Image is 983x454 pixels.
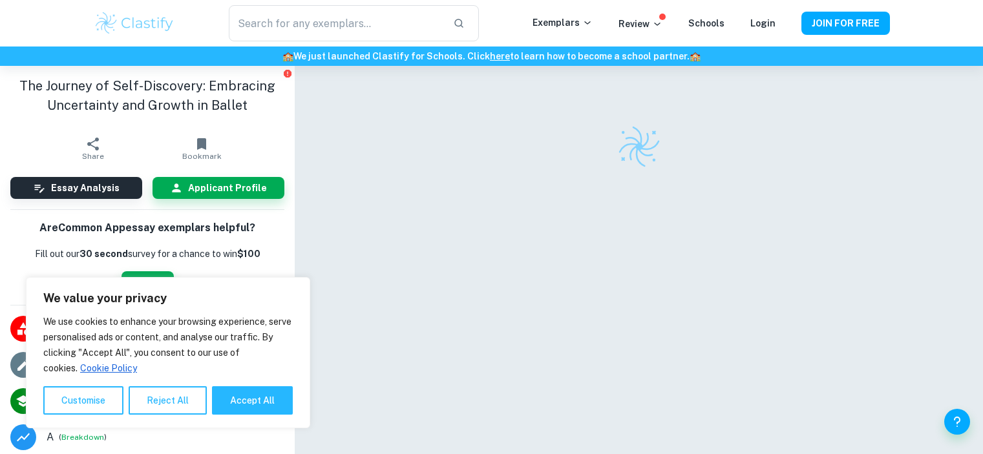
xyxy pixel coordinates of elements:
[82,152,104,161] span: Share
[43,386,123,415] button: Customise
[282,68,292,78] button: Report issue
[61,431,104,443] button: Breakdown
[690,51,701,61] span: 🏫
[122,271,174,294] button: START
[43,291,293,306] p: We value your privacy
[147,130,256,167] button: Bookmark
[39,130,147,167] button: Share
[490,51,510,61] a: here
[533,15,593,30] p: Exemplars
[688,18,724,28] a: Schools
[237,249,260,259] strong: $100
[26,277,310,428] div: We value your privacy
[944,409,970,435] button: Help and Feedback
[35,247,260,261] p: Fill out our survey for a chance to win
[188,181,267,195] h6: Applicant Profile
[79,249,128,259] b: 30 second
[153,177,284,199] button: Applicant Profile
[129,386,207,415] button: Reject All
[212,386,293,415] button: Accept All
[618,17,662,31] p: Review
[47,429,54,445] p: Grade
[229,5,442,41] input: Search for any exemplars...
[43,314,293,376] p: We use cookies to enhance your browsing experience, serve personalised ads or content, and analys...
[59,431,107,443] span: ( )
[10,76,284,115] h1: The Journey of Self-Discovery: Embracing Uncertainty and Growth in Ballet
[79,362,138,374] a: Cookie Policy
[10,177,142,199] button: Essay Analysis
[39,220,255,236] h6: Are Common App essay exemplars helpful?
[3,49,980,63] h6: We just launched Clastify for Schools. Click to learn how to become a school partner.
[750,18,776,28] a: Login
[617,124,662,169] img: Clastify logo
[51,181,120,195] h6: Essay Analysis
[182,152,222,161] span: Bookmark
[94,10,176,36] img: Clastify logo
[282,51,293,61] span: 🏫
[801,12,890,35] button: JOIN FOR FREE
